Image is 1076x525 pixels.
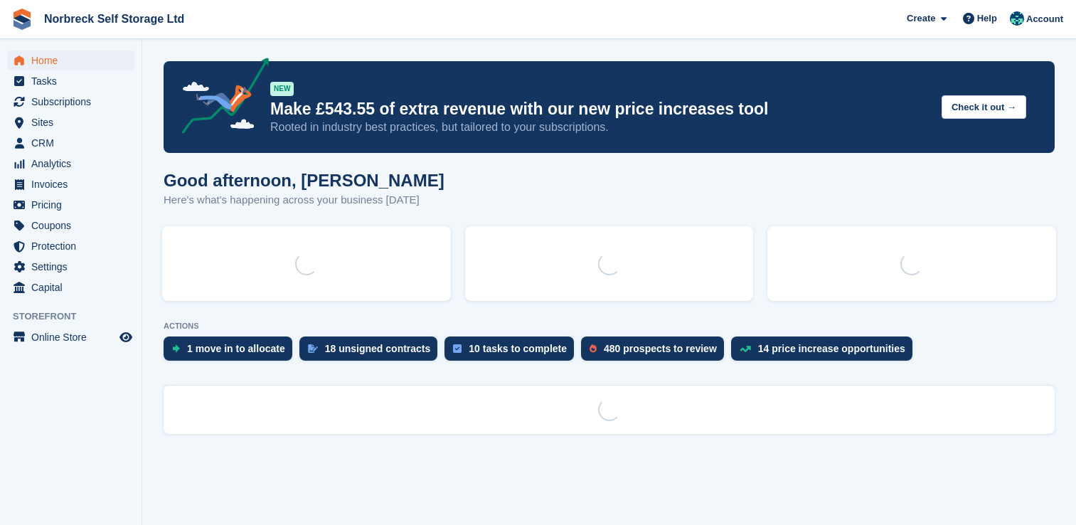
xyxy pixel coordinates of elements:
[31,51,117,70] span: Home
[31,216,117,235] span: Coupons
[7,112,134,132] a: menu
[270,82,294,96] div: NEW
[31,133,117,153] span: CRM
[1026,12,1063,26] span: Account
[7,216,134,235] a: menu
[7,92,134,112] a: menu
[731,336,920,368] a: 14 price increase opportunities
[7,195,134,215] a: menu
[942,95,1026,119] button: Check it out →
[270,120,930,135] p: Rooted in industry best practices, but tailored to your subscriptions.
[604,343,717,354] div: 480 prospects to review
[164,171,444,190] h1: Good afternoon, [PERSON_NAME]
[7,51,134,70] a: menu
[7,174,134,194] a: menu
[325,343,431,354] div: 18 unsigned contracts
[444,336,581,368] a: 10 tasks to complete
[13,309,142,324] span: Storefront
[7,327,134,347] a: menu
[7,236,134,256] a: menu
[117,329,134,346] a: Preview store
[7,257,134,277] a: menu
[187,343,285,354] div: 1 move in to allocate
[1010,11,1024,26] img: Sally King
[172,344,180,353] img: move_ins_to_allocate_icon-fdf77a2bb77ea45bf5b3d319d69a93e2d87916cf1d5bf7949dd705db3b84f3ca.svg
[31,327,117,347] span: Online Store
[977,11,997,26] span: Help
[164,322,1055,331] p: ACTIONS
[758,343,905,354] div: 14 price increase opportunities
[308,344,318,353] img: contract_signature_icon-13c848040528278c33f63329250d36e43548de30e8caae1d1a13099fd9432cc5.svg
[164,336,299,368] a: 1 move in to allocate
[31,195,117,215] span: Pricing
[31,236,117,256] span: Protection
[7,133,134,153] a: menu
[31,92,117,112] span: Subscriptions
[170,58,270,139] img: price-adjustments-announcement-icon-8257ccfd72463d97f412b2fc003d46551f7dbcb40ab6d574587a9cd5c0d94...
[270,99,930,120] p: Make £543.55 of extra revenue with our new price increases tool
[7,154,134,174] a: menu
[164,192,444,208] p: Here's what's happening across your business [DATE]
[590,344,597,353] img: prospect-51fa495bee0391a8d652442698ab0144808aea92771e9ea1ae160a38d050c398.svg
[31,277,117,297] span: Capital
[31,112,117,132] span: Sites
[740,346,751,352] img: price_increase_opportunities-93ffe204e8149a01c8c9dc8f82e8f89637d9d84a8eef4429ea346261dce0b2c0.svg
[299,336,445,368] a: 18 unsigned contracts
[907,11,935,26] span: Create
[31,71,117,91] span: Tasks
[11,9,33,30] img: stora-icon-8386f47178a22dfd0bd8f6a31ec36ba5ce8667c1dd55bd0f319d3a0aa187defe.svg
[7,277,134,297] a: menu
[31,257,117,277] span: Settings
[453,344,462,353] img: task-75834270c22a3079a89374b754ae025e5fb1db73e45f91037f5363f120a921f8.svg
[581,336,731,368] a: 480 prospects to review
[38,7,190,31] a: Norbreck Self Storage Ltd
[7,71,134,91] a: menu
[31,154,117,174] span: Analytics
[469,343,567,354] div: 10 tasks to complete
[31,174,117,194] span: Invoices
